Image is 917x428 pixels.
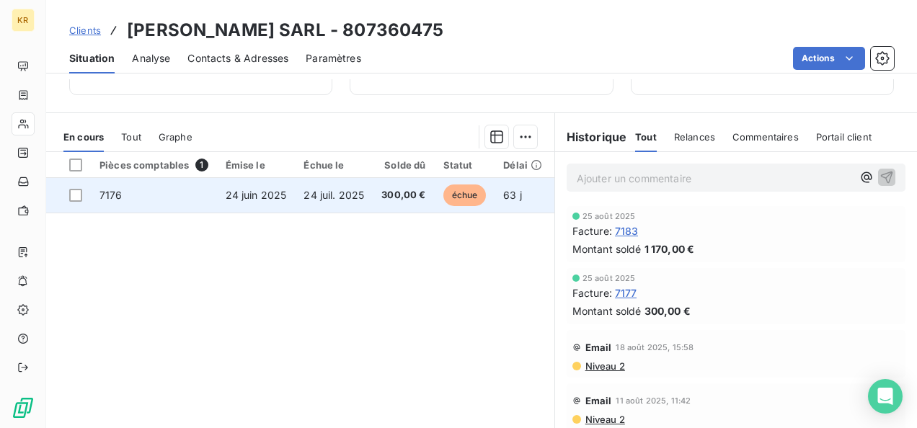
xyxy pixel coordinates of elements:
span: Niveau 2 [584,414,625,425]
h3: [PERSON_NAME] SARL - 807360475 [127,17,444,43]
div: Statut [443,159,487,171]
span: Graphe [159,131,192,143]
span: Facture : [572,223,612,238]
button: Actions [793,47,865,70]
span: Tout [635,131,657,143]
span: 7176 [99,189,123,201]
span: 11 août 2025, 11:42 [616,396,691,405]
span: Niveau 2 [584,360,625,372]
span: Analyse [132,51,170,66]
span: Facture : [572,285,612,300]
div: Solde dû [381,159,425,171]
span: Montant soldé [572,303,642,318]
div: Émise le [226,159,287,171]
span: 1 170,00 € [644,241,695,257]
span: Contacts & Adresses [187,51,288,66]
span: 300,00 € [644,303,691,318]
span: Tout [121,131,141,143]
div: KR [12,9,35,32]
div: Pièces comptables [99,159,208,171]
span: 1 [195,159,208,171]
span: Portail client [816,131,872,143]
div: Échue le [304,159,364,171]
span: 7177 [615,285,637,300]
span: Relances [674,131,715,143]
span: Paramètres [306,51,361,66]
span: Montant soldé [572,241,642,257]
h6: Historique [555,128,627,146]
span: Clients [69,24,101,36]
span: 7183 [615,223,639,238]
span: Email [585,395,612,406]
div: Délai [503,159,542,171]
span: 25 août 2025 [582,274,636,282]
span: 24 juil. 2025 [304,189,364,201]
span: échue [443,184,487,206]
span: 25 août 2025 [582,212,636,220]
span: 300,00 € [381,188,425,202]
span: Email [585,342,612,353]
img: Logo LeanPay [12,396,35,419]
a: Clients [69,23,101,37]
span: Situation [69,51,115,66]
span: 63 j [503,189,522,201]
span: Commentaires [732,131,799,143]
span: En cours [63,131,104,143]
span: 24 juin 2025 [226,189,287,201]
div: Open Intercom Messenger [868,379,903,414]
span: 18 août 2025, 15:58 [616,343,694,352]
